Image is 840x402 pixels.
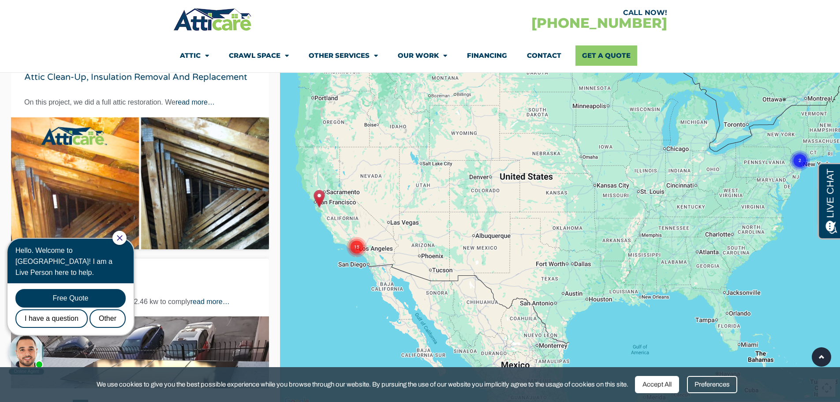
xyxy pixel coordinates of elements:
gmp-advanced-marker: Cluster of 15 markers [346,225,368,248]
p: On this project, we did a full attic restoration. We [24,96,256,108]
a: Contact [527,45,561,66]
span: We use cookies to give you the best possible experience while you browse through our website. By ... [97,379,628,390]
a: Attic clean-up, insulation removal and replacement [24,72,247,83]
div: Preferences [687,376,737,393]
a: Other Services [309,45,378,66]
nav: Menu [180,45,661,66]
text: 15 [354,244,359,249]
text: 2 [799,157,801,163]
div: CALL NOW! [420,9,667,16]
img: Insulation-Before-and-After.jpg [11,117,269,376]
span: Opens a chat window [22,7,71,18]
img: marker-icon-red-2x.png [314,190,325,208]
gmp-advanced-marker: Cluster of 2 markers [789,139,811,162]
div: Accept All [635,376,679,393]
iframe: Chat Invitation [4,230,146,376]
a: read more… [175,98,215,106]
a: Get A Quote [575,45,637,66]
a: Financing [467,45,507,66]
a: Attic [180,45,209,66]
a: read more… [190,298,230,305]
a: Our Work [398,45,447,66]
a: Crawl Space [229,45,289,66]
gmp-advanced-marker: Roof replacement in Sunnyvale, CA [314,190,325,208]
